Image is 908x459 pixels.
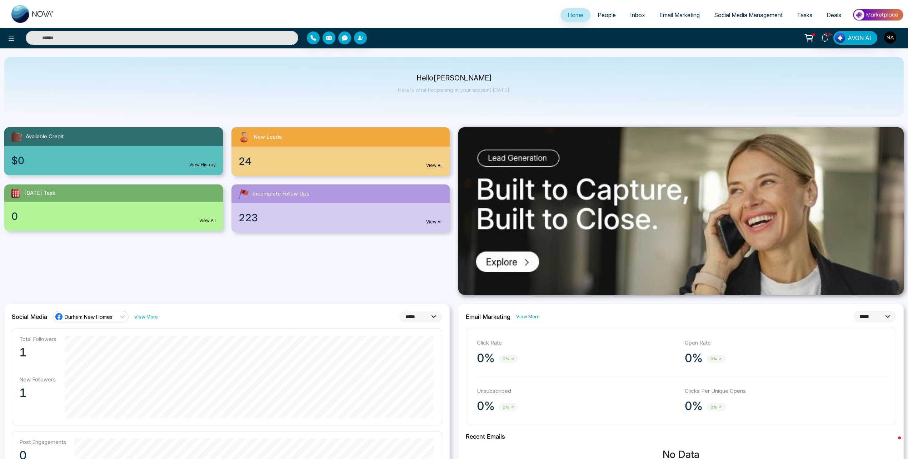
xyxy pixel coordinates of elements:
a: Tasks [790,8,819,22]
img: followUps.svg [237,187,250,200]
img: newLeads.svg [237,130,251,144]
a: Home [560,8,590,22]
p: Post Engagements [19,439,66,445]
span: People [598,11,616,19]
p: 0% [477,399,495,413]
a: Incomplete Follow Ups223View All [227,184,454,232]
span: Tasks [797,11,812,19]
h2: Social Media [12,313,47,320]
span: $0 [11,153,24,168]
img: User Avatar [884,31,896,44]
p: Hello [PERSON_NAME] [398,75,510,81]
h2: Recent Emails [466,433,896,440]
p: Open Rate [685,339,885,347]
span: Email Marketing [659,11,700,19]
img: Nova CRM Logo [11,5,54,23]
p: Unsubscribed [477,387,678,395]
span: 0 [11,209,18,224]
p: Click Rate [477,339,678,347]
span: Available Credit [26,133,64,141]
a: Email Marketing [652,8,707,22]
span: 24 [239,154,251,169]
span: AVON AI [848,34,871,42]
a: View All [426,219,443,225]
img: Lead Flow [835,33,845,43]
a: View All [199,217,216,224]
span: 0% [499,355,518,363]
a: View More [516,313,540,320]
a: Social Media Management [707,8,790,22]
span: Home [568,11,583,19]
p: New Followers [19,376,56,383]
a: New Leads24View All [227,127,454,176]
a: People [590,8,623,22]
span: New Leads [254,133,282,141]
p: Clicks Per Unique Opens [685,387,885,395]
img: availableCredit.svg [10,130,23,143]
span: Durham New Homes [65,314,113,320]
span: 0% [499,403,518,411]
span: 10+ [825,31,831,38]
img: todayTask.svg [10,187,21,199]
a: View History [189,162,216,168]
p: 0% [685,351,703,365]
span: Social Media Management [714,11,783,19]
a: Inbox [623,8,652,22]
p: 1 [19,345,56,360]
button: AVON AI [833,31,877,45]
img: . [458,127,904,295]
a: 10+ [816,31,833,44]
iframe: Intercom live chat [884,435,901,452]
p: 0% [477,351,495,365]
p: Total Followers [19,336,56,342]
span: [DATE] Task [24,189,55,197]
p: Here's what happening in your account [DATE]. [398,87,510,93]
span: Deals [827,11,841,19]
span: 223 [239,210,258,225]
h2: Email Marketing [466,313,510,320]
span: 0% [707,403,726,411]
span: Incomplete Follow Ups [253,190,309,198]
p: 0% [685,399,703,413]
a: View All [426,162,443,169]
span: Inbox [630,11,645,19]
span: 0% [707,355,726,363]
p: 1 [19,386,56,400]
a: View More [134,314,158,320]
img: Market-place.gif [852,7,904,23]
a: Deals [819,8,848,22]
